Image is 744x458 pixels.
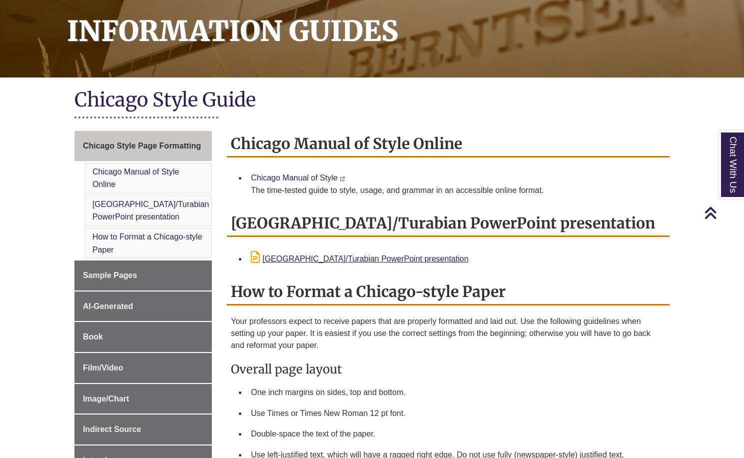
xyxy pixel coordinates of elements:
a: Chicago Manual of Style [251,173,337,182]
p: Your professors expect to receive papers that are properly formatted and laid out. Use the follow... [231,315,666,351]
span: Indirect Source [83,425,141,433]
a: Image/Chart [74,384,212,414]
a: Indirect Source [74,414,212,444]
h2: [GEOGRAPHIC_DATA]/Turabian PowerPoint presentation [227,210,670,237]
a: Sample Pages [74,260,212,290]
span: Image/Chart [83,394,129,403]
a: How to Format a Chicago-style Paper [92,232,202,254]
span: Book [83,332,103,341]
a: Chicago Style Page Formatting [74,131,212,161]
span: Film/Video [83,363,123,372]
a: [GEOGRAPHIC_DATA]/Turabian PowerPoint presentation [251,254,468,263]
a: Back to Top [704,206,742,219]
li: Double-space the text of the paper. [247,423,666,444]
a: Book [74,322,212,352]
i: This link opens in a new window [340,176,345,181]
a: Chicago Manual of Style Online [92,167,179,189]
li: Use Times or Times New Roman 12 pt font. [247,403,666,424]
li: One inch margins on sides, top and bottom. [247,382,666,403]
h2: Chicago Manual of Style Online [227,131,670,157]
h2: How to Format a Chicago-style Paper [227,279,670,305]
h1: Chicago Style Guide [74,87,670,114]
span: Sample Pages [83,271,137,279]
a: Film/Video [74,353,212,383]
span: AI-Generated [83,302,133,310]
h3: Overall page layout [231,361,666,377]
span: Chicago Style Page Formatting [83,141,201,150]
div: The time-tested guide to style, usage, and grammar in an accessible online format. [251,184,662,196]
a: [GEOGRAPHIC_DATA]/Turabian PowerPoint presentation [92,200,209,221]
a: AI-Generated [74,291,212,321]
